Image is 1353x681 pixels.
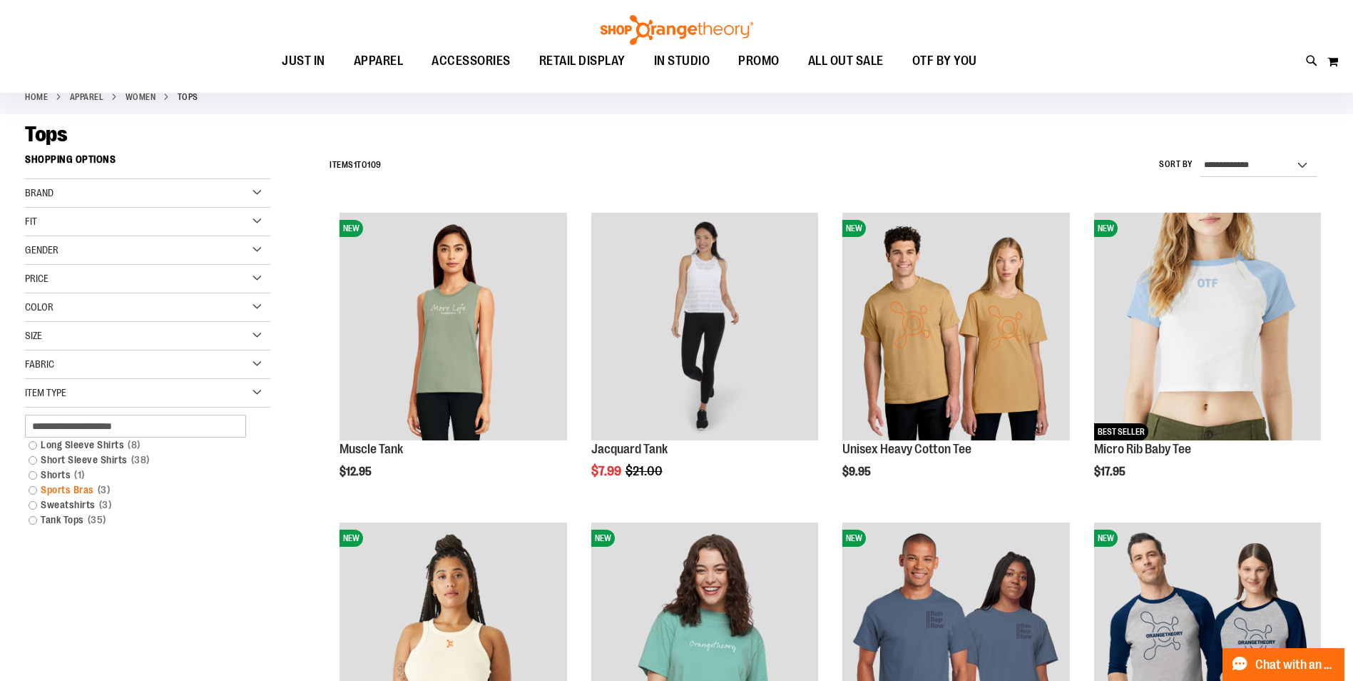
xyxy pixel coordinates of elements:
span: NEW [842,530,866,547]
span: NEW [591,530,615,547]
img: Unisex Heavy Cotton Tee [842,213,1069,440]
a: Unisex Heavy Cotton TeeNEW [842,213,1069,442]
span: Tops [25,122,67,146]
span: NEW [842,220,866,237]
span: 38 [128,453,153,468]
a: Sweatshirts3 [21,498,257,513]
div: product [332,206,573,514]
span: NEW [1094,220,1118,237]
span: Gender [25,244,58,256]
span: BEST SELLER [1094,423,1148,440]
span: Chat with an Expert [1255,658,1336,672]
a: Tank Tops35 [21,513,257,528]
span: $21.00 [626,464,665,478]
span: IN STUDIO [654,45,710,77]
span: 1 [71,468,88,483]
strong: Shopping Options [25,147,270,179]
strong: Tops [178,91,198,104]
span: Brand [25,187,53,198]
span: JUST IN [282,45,325,77]
a: Short Sleeve Shirts38 [21,453,257,468]
span: Item Type [25,387,66,398]
div: product [835,206,1076,514]
a: Muscle TankNEW [339,213,566,442]
a: Jacquard Tank [591,442,668,456]
span: 109 [367,160,382,170]
span: Color [25,301,53,313]
label: Sort By [1159,158,1193,171]
span: NEW [339,530,363,547]
a: Micro Rib Baby Tee [1094,442,1191,456]
span: $17.95 [1094,465,1128,478]
span: $7.99 [591,464,623,478]
a: Long Sleeve Shirts8 [21,438,257,453]
span: 1 [354,160,357,170]
a: Sports Bras3 [21,483,257,498]
span: APPAREL [354,45,404,77]
img: Muscle Tank [339,213,566,440]
img: Front view of Jacquard Tank [591,213,818,440]
span: ALL OUT SALE [808,45,884,77]
span: Size [25,330,42,341]
span: OTF BY YOU [912,45,977,77]
span: $12.95 [339,465,374,478]
a: WOMEN [126,91,156,104]
a: Muscle Tank [339,442,403,456]
div: product [584,206,825,514]
a: Micro Rib Baby TeeNEWBEST SELLER [1094,213,1321,442]
span: PROMO [738,45,780,77]
img: Micro Rib Baby Tee [1094,213,1321,440]
span: ACCESSORIES [432,45,511,77]
a: Shorts1 [21,468,257,483]
span: RETAIL DISPLAY [539,45,626,77]
span: Fit [25,216,37,227]
h2: Items to [330,154,382,176]
span: NEW [339,220,363,237]
span: 35 [84,513,110,528]
a: APPAREL [70,91,104,104]
a: Front view of Jacquard Tank [591,213,818,442]
a: Home [25,91,48,104]
img: Shop Orangetheory [598,15,755,45]
a: Unisex Heavy Cotton Tee [842,442,971,456]
span: $9.95 [842,465,873,478]
span: Fabric [25,358,54,370]
span: 3 [94,483,114,498]
span: NEW [1094,530,1118,547]
span: 8 [124,438,144,453]
div: product [1087,206,1328,514]
span: Price [25,273,48,284]
button: Chat with an Expert [1222,648,1345,681]
span: 3 [96,498,116,513]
